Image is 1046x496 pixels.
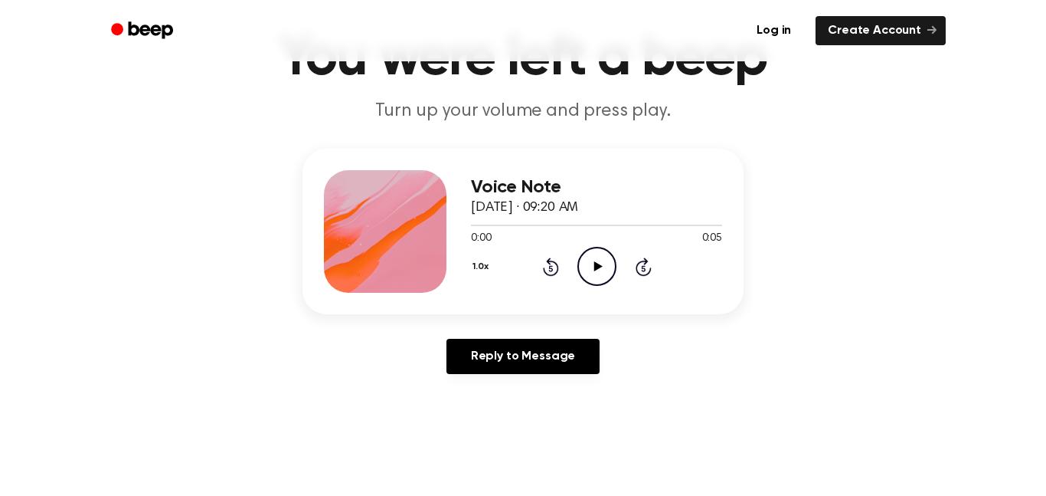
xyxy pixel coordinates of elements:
[446,339,600,374] a: Reply to Message
[471,177,722,198] h3: Voice Note
[100,16,187,46] a: Beep
[471,231,491,247] span: 0:00
[702,231,722,247] span: 0:05
[471,254,494,280] button: 1.0x
[816,16,946,45] a: Create Account
[741,13,806,48] a: Log in
[229,99,817,124] p: Turn up your volume and press play.
[471,201,578,215] span: [DATE] · 09:20 AM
